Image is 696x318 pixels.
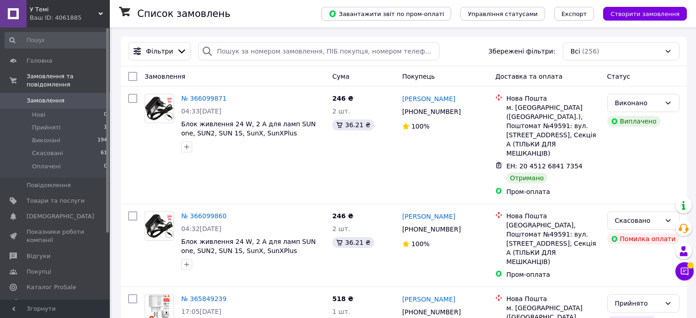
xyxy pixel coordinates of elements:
[561,11,587,17] span: Експорт
[145,214,173,238] img: Фото товару
[181,308,221,315] span: 17:05[DATE]
[571,47,580,56] span: Всі
[329,10,444,18] span: Завантажити звіт по пром-оплаті
[506,270,599,279] div: Пром-оплата
[5,32,108,49] input: Пошук
[181,120,316,137] a: Блок живлення 24 W, 2 A для ламп SUN one, SUN2, SUN 1S, SunX, SunXPlus
[32,111,45,119] span: Нові
[607,73,631,80] span: Статус
[332,95,353,102] span: 246 ₴
[145,97,173,120] img: Фото товару
[332,108,350,115] span: 2 шт.
[181,108,221,115] span: 04:33[DATE]
[30,14,110,22] div: Ваш ID: 4061885
[615,298,661,308] div: Прийнято
[607,233,680,244] div: Помилка оплати
[582,48,599,55] span: (256)
[32,124,60,132] span: Прийняті
[468,11,538,17] span: Управління статусами
[554,7,594,21] button: Експорт
[594,10,687,17] a: Створити замовлення
[607,116,660,127] div: Виплачено
[27,72,110,89] span: Замовлення та повідомлення
[411,123,430,130] span: 100%
[27,97,65,105] span: Замовлення
[332,308,350,315] span: 1 шт.
[181,212,227,220] a: № 366099860
[27,228,85,244] span: Показники роботи компанії
[27,181,71,189] span: Повідомлення
[675,262,694,280] button: Чат з покупцем
[27,57,52,65] span: Головна
[101,149,107,157] span: 61
[402,212,455,221] a: [PERSON_NAME]
[615,216,661,226] div: Скасовано
[321,7,451,21] button: Завантажити звіт по пром-оплаті
[332,225,350,232] span: 2 шт.
[332,237,374,248] div: 36.21 ₴
[145,73,185,80] span: Замовлення
[104,162,107,171] span: 0
[27,212,94,221] span: [DEMOGRAPHIC_DATA]
[506,162,583,170] span: ЕН: 20 4512 6841 7354
[181,225,221,232] span: 04:32[DATE]
[181,238,316,254] a: Блок живлення 24 W, 2 A для ламп SUN one, SUN2, SUN 1S, SunX, SunXPlus
[402,73,435,80] span: Покупець
[181,295,227,302] a: № 365849239
[400,223,463,236] div: [PHONE_NUMBER]
[506,294,599,303] div: Нова Пошта
[27,268,51,276] span: Покупці
[30,5,98,14] span: У Темі
[32,162,61,171] span: Оплачені
[506,211,599,221] div: Нова Пошта
[104,124,107,132] span: 1
[145,94,174,123] a: Фото товару
[27,299,58,307] span: Аналітика
[400,105,463,118] div: [PHONE_NUMBER]
[506,172,547,183] div: Отримано
[332,295,353,302] span: 518 ₴
[145,211,174,241] a: Фото товару
[27,283,76,291] span: Каталог ProSale
[332,212,353,220] span: 246 ₴
[97,136,107,145] span: 194
[32,136,60,145] span: Виконані
[332,119,374,130] div: 36.21 ₴
[32,149,63,157] span: Скасовані
[402,295,455,304] a: [PERSON_NAME]
[615,98,661,108] div: Виконано
[603,7,687,21] button: Створити замовлення
[146,47,173,56] span: Фільтри
[506,103,599,158] div: м. [GEOGRAPHIC_DATA] ([GEOGRAPHIC_DATA].), Поштомат №49591: вул. [STREET_ADDRESS], Секція А (ТІЛЬ...
[332,73,349,80] span: Cума
[460,7,545,21] button: Управління статусами
[27,252,50,260] span: Відгуки
[488,47,555,56] span: Збережені фільтри:
[198,42,439,60] input: Пошук за номером замовлення, ПІБ покупця, номером телефону, Email, номером накладної
[137,8,230,19] h1: Список замовлень
[181,95,227,102] a: № 366099871
[506,221,599,266] div: [GEOGRAPHIC_DATA], Поштомат №49591: вул. [STREET_ADDRESS], Секція А (ТІЛЬКИ ДЛЯ МЕШКАНЦІВ)
[402,94,455,103] a: [PERSON_NAME]
[610,11,680,17] span: Створити замовлення
[411,240,430,248] span: 100%
[495,73,562,80] span: Доставка та оплата
[104,111,107,119] span: 0
[506,94,599,103] div: Нова Пошта
[506,187,599,196] div: Пром-оплата
[27,197,85,205] span: Товари та послуги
